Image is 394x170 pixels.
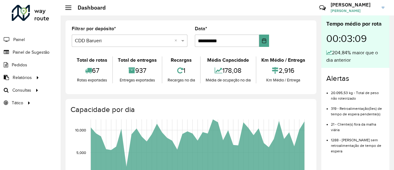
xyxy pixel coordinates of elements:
div: 178,08 [202,64,254,77]
div: 204,84% maior que o dia anterior [326,49,384,64]
label: Data [195,25,207,32]
text: 5,000 [76,151,86,155]
text: 10,000 [75,128,86,132]
a: Contato Rápido [316,1,329,15]
div: Tempo médio por rota [326,20,384,28]
span: Relatórios [13,74,32,81]
label: Filtrar por depósito [72,25,116,32]
h4: Capacidade por dia [71,105,310,114]
span: [PERSON_NAME] [331,8,377,14]
div: Recargas [164,56,198,64]
h4: Alertas [326,74,384,83]
div: 937 [114,64,160,77]
li: 319 - Retroalimentação(ões) de tempo de espera pendente(s) [331,101,384,117]
h2: Dashboard [71,4,106,11]
span: Clear all [174,37,180,44]
div: Entregas exportadas [114,77,160,83]
div: Total de entregas [114,56,160,64]
h3: [PERSON_NAME] [331,2,377,8]
div: Total de rotas [73,56,111,64]
div: 67 [73,64,111,77]
span: Tático [12,100,23,106]
span: Painel [13,36,25,43]
div: 00:03:09 [326,28,384,49]
span: Painel de Sugestão [13,49,49,56]
div: Média de ocupação no dia [202,77,254,83]
div: 2,916 [258,64,309,77]
div: 1 [164,64,198,77]
li: 1288 - [PERSON_NAME] sem retroalimentação de tempo de espera [331,133,384,154]
div: Rotas exportadas [73,77,111,83]
div: Km Médio / Entrega [258,56,309,64]
div: Km Médio / Entrega [258,77,309,83]
div: Média Capacidade [202,56,254,64]
div: Recargas no dia [164,77,198,83]
li: 20.095,53 kg - Total de peso não roteirizado [331,85,384,101]
button: Choose Date [259,35,269,47]
li: 21 - Cliente(s) fora da malha viária [331,117,384,133]
span: Consultas [12,87,31,93]
span: Pedidos [12,62,27,68]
